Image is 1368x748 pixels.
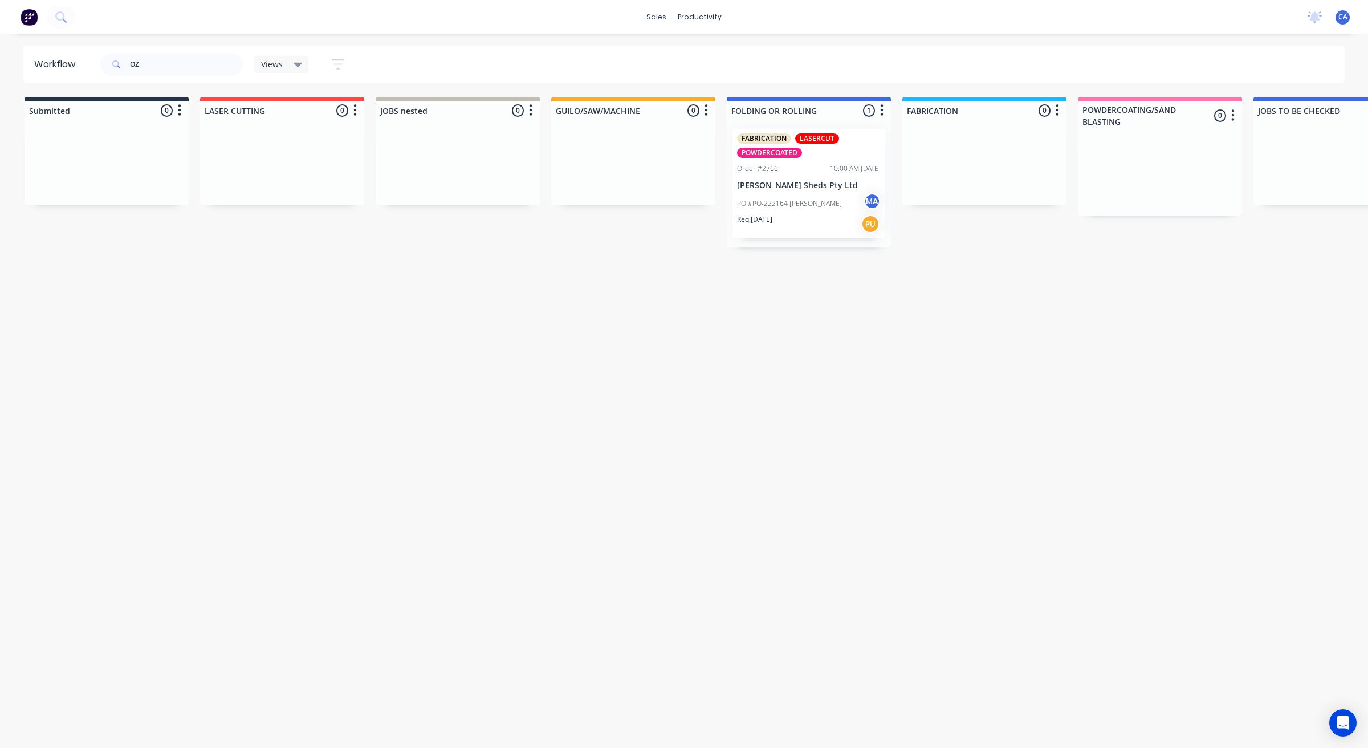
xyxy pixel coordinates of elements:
[864,193,881,210] div: MA
[830,164,881,174] div: 10:00 AM [DATE]
[737,148,802,158] div: POWDERCOATED
[861,215,880,233] div: PU
[732,129,885,238] div: FABRICATIONLASERCUTPOWDERCOATEDOrder #276610:00 AM [DATE][PERSON_NAME] Sheds Pty LtdPO #PO-222164...
[641,9,672,26] div: sales
[1329,709,1357,737] div: Open Intercom Messenger
[1338,12,1347,22] span: CA
[737,133,791,144] div: FABRICATION
[261,58,283,70] span: Views
[795,133,839,144] div: LASERCUT
[672,9,727,26] div: productivity
[21,9,38,26] img: Factory
[737,181,881,190] p: [PERSON_NAME] Sheds Pty Ltd
[737,214,772,225] p: Req. [DATE]
[737,164,778,174] div: Order #2766
[130,53,243,76] input: Search for orders...
[34,58,81,71] div: Workflow
[737,198,842,209] p: PO #PO-222164 [PERSON_NAME]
